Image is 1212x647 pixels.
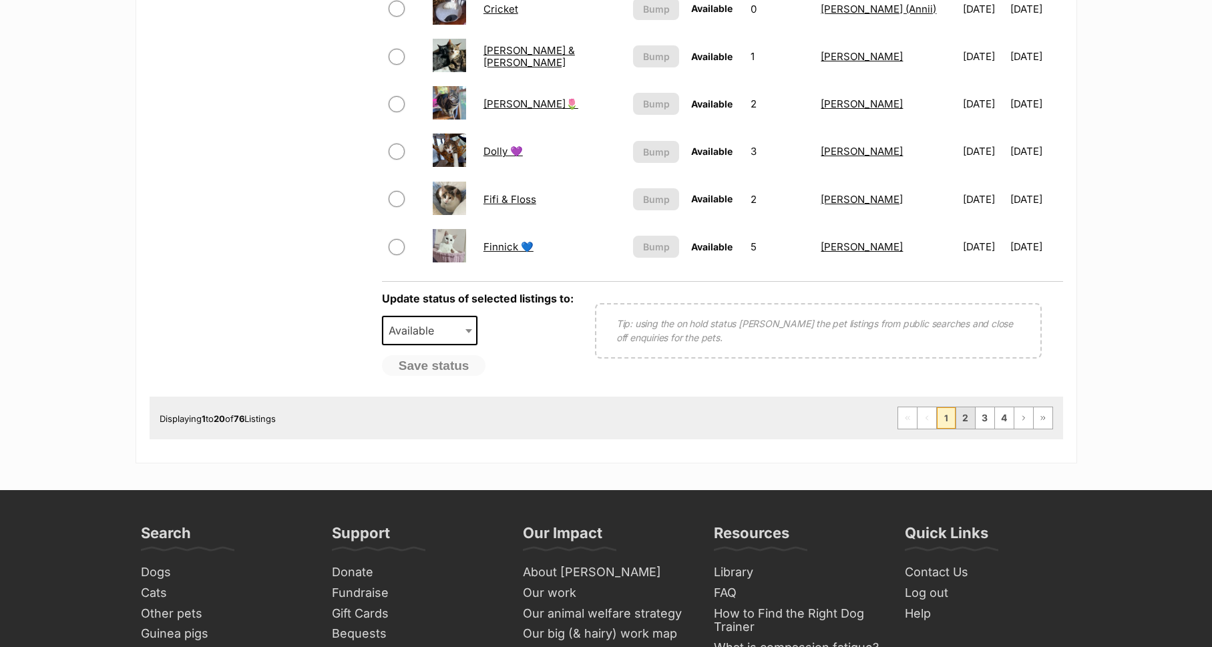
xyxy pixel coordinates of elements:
[382,316,478,345] span: Available
[709,562,886,583] a: Library
[633,93,679,115] button: Bump
[433,39,466,72] img: Cynthia & Dino
[899,562,1077,583] a: Contact Us
[918,407,936,429] span: Previous page
[691,98,733,110] span: Available
[483,44,575,68] a: [PERSON_NAME] & [PERSON_NAME]
[897,407,1053,429] nav: Pagination
[643,49,670,63] span: Bump
[518,562,695,583] a: About [PERSON_NAME]
[714,523,789,550] h3: Resources
[691,51,733,62] span: Available
[709,604,886,638] a: How to Find the Right Dog Trainer
[136,604,313,624] a: Other pets
[382,292,574,305] label: Update status of selected listings to:
[633,188,679,210] button: Bump
[958,81,1009,127] td: [DATE]
[899,583,1077,604] a: Log out
[160,413,276,424] span: Displaying to of Listings
[1014,407,1033,429] a: Next page
[821,97,903,110] a: [PERSON_NAME]
[433,182,466,215] img: Fifi & Floss
[518,583,695,604] a: Our work
[483,240,534,253] a: Finnick 💙
[633,236,679,258] button: Bump
[136,583,313,604] a: Cats
[976,407,994,429] a: Page 3
[483,193,536,206] a: Fifi & Floss
[745,33,815,79] td: 1
[691,241,733,252] span: Available
[327,604,504,624] a: Gift Cards
[643,192,670,206] span: Bump
[1010,33,1062,79] td: [DATE]
[956,407,975,429] a: Page 2
[745,81,815,127] td: 2
[821,3,936,15] a: [PERSON_NAME] (Annii)
[643,97,670,111] span: Bump
[899,604,1077,624] a: Help
[1010,81,1062,127] td: [DATE]
[433,86,466,120] img: Delilah🌷
[905,523,988,550] h3: Quick Links
[958,224,1009,270] td: [DATE]
[958,33,1009,79] td: [DATE]
[937,407,956,429] span: Page 1
[691,3,733,14] span: Available
[633,141,679,163] button: Bump
[643,240,670,254] span: Bump
[1010,128,1062,174] td: [DATE]
[745,224,815,270] td: 5
[616,316,1020,345] p: Tip: using the on hold status [PERSON_NAME] the pet listings from public searches and close off e...
[202,413,206,424] strong: 1
[523,523,602,550] h3: Our Impact
[518,624,695,644] a: Our big (& hairy) work map
[234,413,244,424] strong: 76
[483,97,578,110] a: [PERSON_NAME]🌷
[136,624,313,644] a: Guinea pigs
[821,50,903,63] a: [PERSON_NAME]
[383,321,447,340] span: Available
[643,2,670,16] span: Bump
[643,145,670,159] span: Bump
[958,128,1009,174] td: [DATE]
[332,523,390,550] h3: Support
[327,562,504,583] a: Donate
[483,145,523,158] a: Dolly 💜
[691,146,733,157] span: Available
[898,407,917,429] span: First page
[1010,224,1062,270] td: [DATE]
[141,523,191,550] h3: Search
[382,355,486,377] button: Save status
[821,145,903,158] a: [PERSON_NAME]
[995,407,1014,429] a: Page 4
[709,583,886,604] a: FAQ
[327,624,504,644] a: Bequests
[214,413,225,424] strong: 20
[483,3,518,15] a: Cricket
[745,128,815,174] td: 3
[327,583,504,604] a: Fundraise
[745,176,815,222] td: 2
[1034,407,1052,429] a: Last page
[691,193,733,204] span: Available
[518,604,695,624] a: Our animal welfare strategy
[136,562,313,583] a: Dogs
[958,176,1009,222] td: [DATE]
[821,240,903,253] a: [PERSON_NAME]
[633,45,679,67] button: Bump
[1010,176,1062,222] td: [DATE]
[821,193,903,206] a: [PERSON_NAME]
